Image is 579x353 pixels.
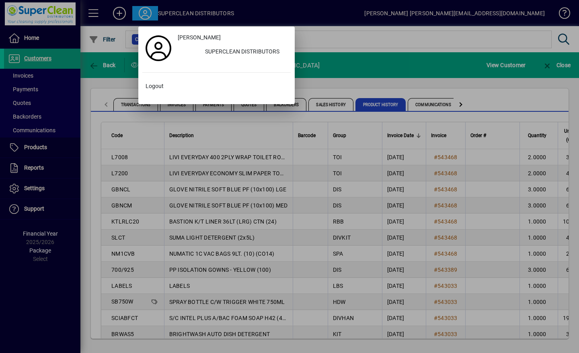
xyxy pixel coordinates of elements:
a: Profile [142,41,175,55]
div: SUPERCLEAN DISTRIBUTORS [199,45,291,60]
span: Logout [146,82,164,90]
button: SUPERCLEAN DISTRIBUTORS [175,45,291,60]
a: [PERSON_NAME] [175,31,291,45]
span: [PERSON_NAME] [178,33,221,42]
button: Logout [142,79,291,94]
